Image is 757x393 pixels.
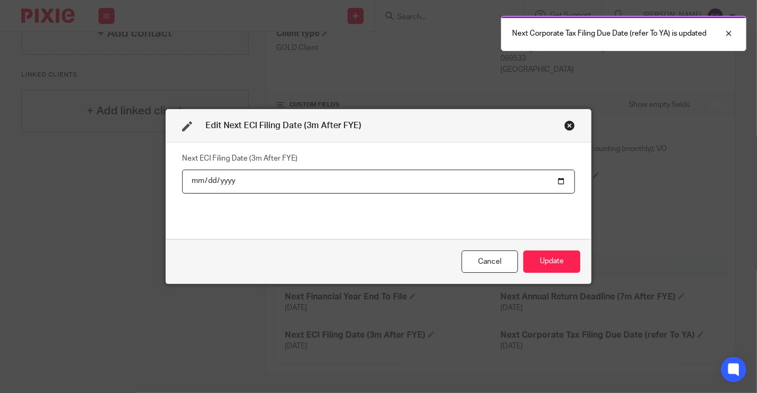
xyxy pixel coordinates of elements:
span: Edit Next ECI Filing Date (3m After FYE) [205,121,361,130]
p: Next Corporate Tax Filing Due Date (refer To YA) is updated [512,28,706,39]
div: Close this dialog window [462,250,518,273]
label: Next ECI Filing Date (3m After FYE) [182,153,298,164]
button: Update [523,250,580,273]
input: YYYY-MM-DD [182,170,575,194]
div: Close this dialog window [564,120,575,131]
